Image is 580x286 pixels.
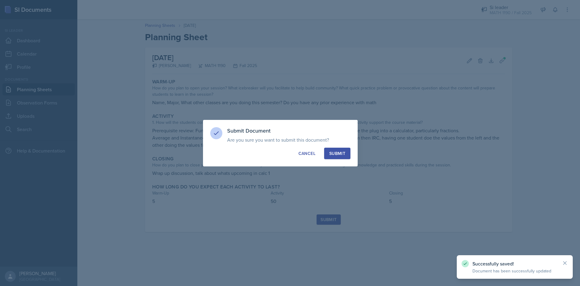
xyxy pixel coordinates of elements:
div: Submit [329,150,345,156]
p: Document has been successfully updated [472,268,557,274]
p: Successfully saved! [472,261,557,267]
h3: Submit Document [227,127,350,134]
p: Are you sure you want to submit this document? [227,137,350,143]
button: Submit [324,148,350,159]
button: Cancel [293,148,321,159]
div: Cancel [298,150,315,156]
